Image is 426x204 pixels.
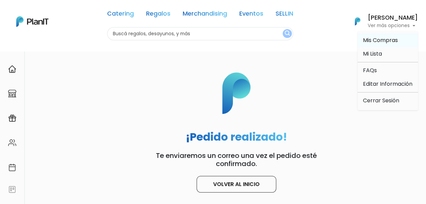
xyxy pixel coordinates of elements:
h2: ¡Pedido realizado! [186,130,287,143]
img: home-e721727adea9d79c4d83392d1f703f7f8bce08238fde08b1acbfd93340b81755.svg [8,65,16,73]
img: feedback-78b5a0c8f98aac82b08bfc38622c3050aee476f2c9584af64705fc4e61158814.svg [8,185,16,193]
a: Catering [107,11,134,19]
p: Te enviaremos un correo una vez el pedido esté confirmado. [118,151,355,168]
img: p_logo-cf95315c21ec54a07da33abe4a980685f2930ff06ee032fe1bfa050a97dd1b1f.svg [198,73,275,114]
span: Mi Lista [363,50,382,58]
a: Cerrar Sesión [358,94,418,107]
img: calendar-87d922413cdce8b2cf7b7f5f62616a5cf9e4887200fb71536465627b3292af00.svg [8,163,16,171]
img: PlanIt Logo [350,14,365,29]
div: ¿Necesitás ayuda? [35,6,98,20]
h6: [PERSON_NAME] [368,15,418,21]
a: Merchandising [183,11,227,19]
a: Eventos [239,11,263,19]
a: Volver al inicio [197,176,276,192]
p: Ver más opciones [368,23,418,28]
img: people-662611757002400ad9ed0e3c099ab2801c6687ba6c219adb57efc949bc21e19d.svg [8,139,16,147]
img: search_button-432b6d5273f82d61273b3651a40e1bd1b912527efae98b1b7a1b2c0702e16a8d.svg [285,30,290,37]
input: Buscá regalos, desayunos, y más [107,27,293,40]
a: SELLIN [276,11,293,19]
a: Editar Información [358,77,418,91]
a: Mis Compras [358,34,418,47]
button: PlanIt Logo [PERSON_NAME] Ver más opciones [346,13,418,30]
a: FAQs [358,64,418,77]
img: marketplace-4ceaa7011d94191e9ded77b95e3339b90024bf715f7c57f8cf31f2d8c509eaba.svg [8,89,16,98]
a: Mi Lista [358,47,418,61]
img: campaigns-02234683943229c281be62815700db0a1741e53638e28bf9629b52c665b00959.svg [8,114,16,122]
a: Regalos [146,11,170,19]
img: PlanIt Logo [16,16,48,27]
span: Mis Compras [363,36,398,44]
